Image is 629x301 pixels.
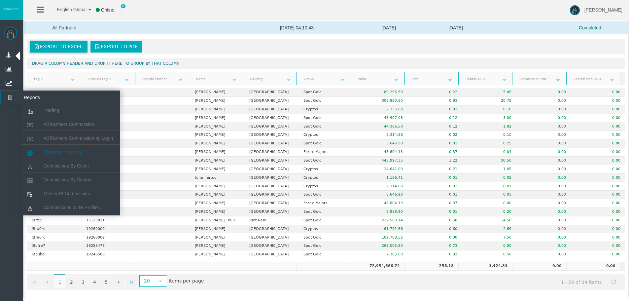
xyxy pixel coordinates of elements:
[100,276,112,288] a: 5
[138,276,204,287] span: items per page
[571,148,625,157] td: 0.00
[516,122,571,131] td: 0.00
[299,173,353,182] td: Cryptos
[66,276,77,288] a: 2
[121,4,126,8] span: 0
[140,276,154,286] span: 20
[353,97,408,105] td: 303,820.50
[245,139,299,148] td: [GEOGRAPHIC_DATA]
[299,105,353,114] td: Cryptos
[190,199,245,208] td: [PERSON_NAME]
[89,276,100,288] a: 4
[190,165,245,174] td: [PERSON_NAME]
[27,216,82,225] td: IBrz25l
[407,148,462,157] td: 0.37
[516,208,571,216] td: 0.00
[245,216,299,225] td: Viet Nam
[299,97,353,105] td: Spot Gold
[44,191,90,196] span: Master IB Commission
[516,131,571,139] td: 0.00
[353,173,408,182] td: 1,156.41
[245,199,299,208] td: [GEOGRAPHIC_DATA]
[82,216,136,225] td: 15123821
[158,279,163,284] span: select
[245,208,299,216] td: [GEOGRAPHIC_DATA]
[571,250,625,259] td: 0.00
[101,7,114,13] span: Online
[245,173,299,182] td: [GEOGRAPHIC_DATA]
[54,274,65,288] span: 1
[571,88,625,97] td: 0.00
[353,114,408,123] td: 43,907.08
[407,122,462,131] td: 0.12
[245,114,299,123] td: [GEOGRAPHIC_DATA]
[116,280,121,285] span: Go to the next page
[299,131,353,139] td: Cryptos
[462,225,516,234] td: 2.69
[82,88,136,97] td: 19266682
[27,242,82,250] td: IBqfre7
[40,44,83,49] span: Export to Excel
[30,74,70,83] a: Login
[462,199,516,208] td: 0.00
[407,74,447,83] a: Lots
[190,88,245,97] td: [PERSON_NAME]
[299,216,353,225] td: Spot Gold
[138,74,178,83] a: Special Partner
[516,216,571,225] td: 0.00
[190,191,245,199] td: [PERSON_NAME]
[44,108,59,113] span: Trading
[353,139,408,148] td: 3,646.90
[407,157,462,165] td: 1.22
[462,242,516,250] td: 0.00
[299,191,353,199] td: Spot Gold
[299,208,353,216] td: Spot Gold
[299,225,353,234] td: Cryptos
[21,202,120,213] a: Commissions by IB Profiles
[516,182,571,191] td: 0.00
[516,139,571,148] td: 0.00
[516,157,571,165] td: 0.00
[245,122,299,131] td: [GEOGRAPHIC_DATA]
[462,114,516,123] td: 3.00
[404,262,458,271] td: 256.18
[299,88,353,97] td: Spot Gold
[190,114,245,123] td: [PERSON_NAME]
[571,191,625,199] td: 0.00
[571,173,625,182] td: 0.00
[190,216,245,225] td: [PERSON_NAME] [PERSON_NAME]
[571,131,625,139] td: 0.00
[245,157,299,165] td: [GEOGRAPHIC_DATA]
[407,131,462,139] td: 0.02
[44,122,94,127] span: All Partners Commission
[571,233,625,242] td: 0.00
[245,148,299,157] td: [GEOGRAPHIC_DATA]
[44,205,100,210] span: Commissions by IB Profiles
[21,132,120,144] a: All Partners Commission by Login
[555,276,608,288] span: 1 - 20 of 94 items
[246,74,286,83] a: Country
[407,250,462,259] td: 0.02
[571,182,625,191] td: 0.00
[1,91,120,104] a: Reports
[190,208,245,216] td: [PERSON_NAME]
[351,262,404,271] td: 72,954,666.74
[190,122,245,131] td: [PERSON_NAME]
[30,41,87,53] a: Export to Excel
[190,139,245,148] td: [PERSON_NAME]
[353,250,408,259] td: 7,305.00
[245,165,299,174] td: [GEOGRAPHIC_DATA]
[299,139,353,148] td: Spot Gold
[41,276,53,288] a: Go to the previous page
[190,97,245,105] td: [PERSON_NAME]
[407,242,462,250] td: 0.73
[245,88,299,97] td: [GEOGRAPHIC_DATA]
[353,105,408,114] td: 2,335.68
[407,208,462,216] td: 0.01
[516,173,571,182] td: 0.00
[353,88,408,97] td: 80,296.50
[77,276,88,288] a: 3
[299,199,353,208] td: Forex Majors
[407,199,462,208] td: 0.37
[570,5,580,15] img: user-image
